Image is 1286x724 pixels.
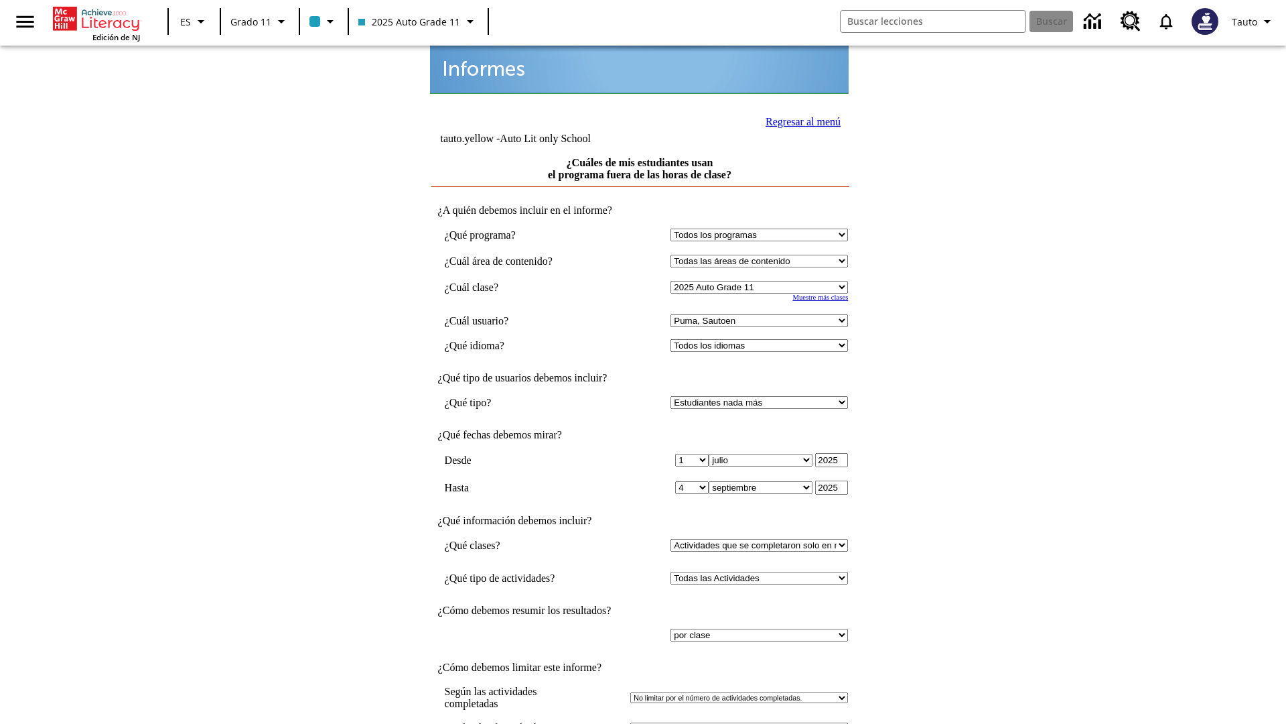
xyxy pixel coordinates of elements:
a: ¿Cuáles de mis estudiantes usan el programa fuera de las horas de clase? [548,157,731,180]
button: Grado: Grado 11, Elige un grado [225,9,295,34]
nobr: Auto Lit only School [500,133,591,144]
span: Tauto [1232,15,1257,29]
td: ¿Qué clases? [445,539,596,552]
button: Clase: 2025 Auto Grade 11, Selecciona una clase [353,9,484,34]
nobr: ¿Cuál área de contenido? [445,255,553,267]
button: Perfil/Configuración [1226,9,1281,34]
td: tauto.yellow - [440,133,686,145]
a: Centro de recursos, Se abrirá en una pestaña nueva. [1113,3,1149,40]
td: Desde [445,453,596,467]
td: ¿Cuál usuario? [445,314,596,327]
td: ¿Qué idioma? [445,339,596,352]
td: ¿A quién debemos incluir en el informe? [431,204,849,217]
img: Avatar [1192,8,1218,35]
button: Abrir el menú lateral [5,2,45,42]
span: Grado 11 [230,15,271,29]
img: header [430,38,849,94]
td: Según las actividades completadas [445,686,628,710]
a: Regresar al menú [766,116,841,127]
td: ¿Qué información debemos incluir? [431,515,849,527]
span: Edición de NJ [92,32,140,42]
td: ¿Cuál clase? [445,281,596,294]
td: ¿Qué programa? [445,229,596,241]
td: ¿Qué tipo? [445,396,596,409]
span: 2025 Auto Grade 11 [358,15,460,29]
td: ¿Cómo debemos limitar este informe? [431,662,849,674]
a: Notificaciones [1149,4,1184,39]
a: Centro de información [1076,3,1113,40]
button: Lenguaje: ES, Selecciona un idioma [173,9,216,34]
td: Hasta [445,481,596,495]
button: Escoja un nuevo avatar [1184,4,1226,39]
td: ¿Qué fechas debemos mirar? [431,429,849,441]
td: ¿Qué tipo de actividades? [445,572,596,585]
button: El color de la clase es azul claro. Cambiar el color de la clase. [304,9,344,34]
td: ¿Qué tipo de usuarios debemos incluir? [431,372,849,384]
input: Buscar campo [841,11,1025,32]
td: ¿Cómo debemos resumir los resultados? [431,605,849,617]
a: Muestre más clases [792,294,848,301]
span: ES [180,15,191,29]
div: Portada [53,4,140,42]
